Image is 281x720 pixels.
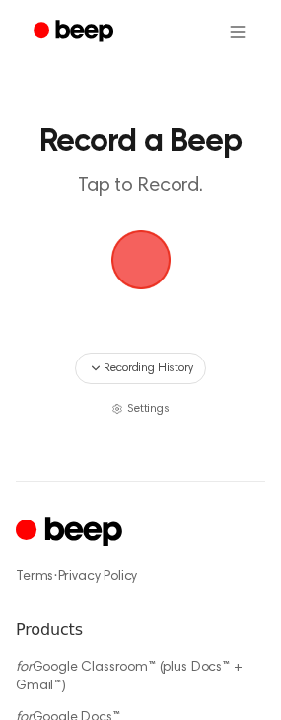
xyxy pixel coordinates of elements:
[127,400,170,418] span: Settings
[16,661,33,675] i: for
[16,514,127,552] a: Cruip
[58,570,138,584] a: Privacy Policy
[16,570,53,584] a: Terms
[16,567,265,587] div: ·
[111,230,171,289] button: Beep Logo
[20,13,131,51] a: Beep
[214,8,261,55] button: Open menu
[35,126,246,158] h1: Record a Beep
[16,661,243,694] a: forGoogle Classroom™ (plus Docs™ + Gmail™)
[75,353,205,384] button: Recording History
[104,360,192,377] span: Recording History
[111,400,170,418] button: Settings
[16,618,265,642] h6: Products
[35,174,246,199] p: Tap to Record.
